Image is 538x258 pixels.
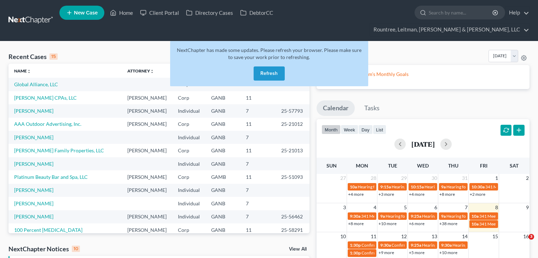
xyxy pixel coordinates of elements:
[106,6,137,19] a: Home
[411,184,424,189] span: 10:15a
[72,246,80,252] div: 10
[206,197,240,210] td: GANB
[240,91,276,104] td: 11
[172,104,206,117] td: Individual
[392,184,447,189] span: Hearing for [PERSON_NAME]
[446,213,468,219] span: Hearing for
[409,221,424,226] a: +6 more
[380,184,391,189] span: 9:15a
[409,250,424,255] a: +5 more
[206,223,240,244] td: GANB
[434,203,438,212] span: 6
[122,118,172,131] td: [PERSON_NAME]
[340,174,347,182] span: 27
[411,242,421,248] span: 9:25a
[380,213,385,219] span: 9a
[206,170,240,183] td: GAMB
[348,221,364,226] a: +8 more
[240,157,276,170] td: 7
[358,125,373,134] button: day
[439,250,457,255] a: +10 more
[240,104,276,117] td: 7
[485,184,515,189] span: 341 Meeting for
[206,144,240,157] td: GANB
[14,68,31,74] a: Nameunfold_more
[276,104,310,117] td: 25-57793
[122,144,172,157] td: [PERSON_NAME]
[441,242,452,248] span: 9:30a
[373,203,377,212] span: 4
[422,213,477,219] span: Hearing for [PERSON_NAME]
[342,203,347,212] span: 3
[289,247,307,252] a: View All
[172,184,206,197] td: Individual
[206,210,240,223] td: GANB
[370,232,377,241] span: 11
[276,223,310,244] td: 25-58291
[348,192,364,197] a: +4 more
[74,10,98,16] span: New Case
[122,104,172,117] td: [PERSON_NAME]
[177,47,361,60] span: NextChapter has made some updates. Please refresh your browser. Please make sure to save your wor...
[14,187,53,193] a: [PERSON_NAME]
[172,197,206,210] td: Individual
[356,163,368,169] span: Mon
[322,125,341,134] button: month
[8,52,58,61] div: Recent Cases
[276,118,310,131] td: 25-21012
[276,210,310,223] td: 25-56462
[172,118,206,131] td: Corp
[240,170,276,183] td: 11
[340,232,347,241] span: 10
[14,227,82,240] a: 100 Percent [MEDICAL_DATA] [PERSON_NAME], LLC
[392,242,432,248] span: Confirmation Hearing
[206,157,240,170] td: GANB
[448,163,458,169] span: Thu
[429,6,493,19] input: Search by name...
[172,144,206,157] td: Corp
[470,192,485,197] a: +2 more
[206,131,240,144] td: GANB
[206,91,240,104] td: GANB
[400,232,407,241] span: 12
[14,95,77,101] a: [PERSON_NAME] CPAs, LLC
[505,6,529,19] a: Help
[378,192,394,197] a: +3 more
[326,163,337,169] span: Sun
[441,213,446,219] span: 9a
[361,250,442,256] span: Confirmation hearing for [PERSON_NAME]
[240,197,276,210] td: 7
[172,210,206,223] td: Individual
[122,170,172,183] td: [PERSON_NAME]
[439,192,455,197] a: +8 more
[27,69,31,74] i: unfold_more
[439,221,457,226] a: +38 more
[240,118,276,131] td: 11
[361,213,391,219] span: 341 Meeting for
[137,6,183,19] a: Client Portal
[172,91,206,104] td: Corp
[358,184,379,189] span: Hearing for
[14,134,53,140] a: [PERSON_NAME]
[240,131,276,144] td: 7
[494,174,499,182] span: 1
[206,184,240,197] td: GANB
[172,131,206,144] td: Individual
[14,108,53,114] a: [PERSON_NAME]
[411,140,435,148] h2: [DATE]
[172,223,206,244] td: Corp
[472,184,485,189] span: 10:30a
[350,242,361,248] span: 1:30p
[183,6,237,19] a: Directory Cases
[276,144,310,157] td: 25-21013
[514,234,531,251] iframe: Intercom live chat
[206,118,240,131] td: GANB
[14,174,88,180] a: Platinum Beauty Bar and Spa, LLC
[388,163,397,169] span: Tue
[380,242,391,248] span: 9:30a
[14,161,53,167] a: [PERSON_NAME]
[276,170,310,183] td: 25-51093
[350,213,360,219] span: 9:30a
[240,223,276,244] td: 11
[14,200,53,206] a: [PERSON_NAME]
